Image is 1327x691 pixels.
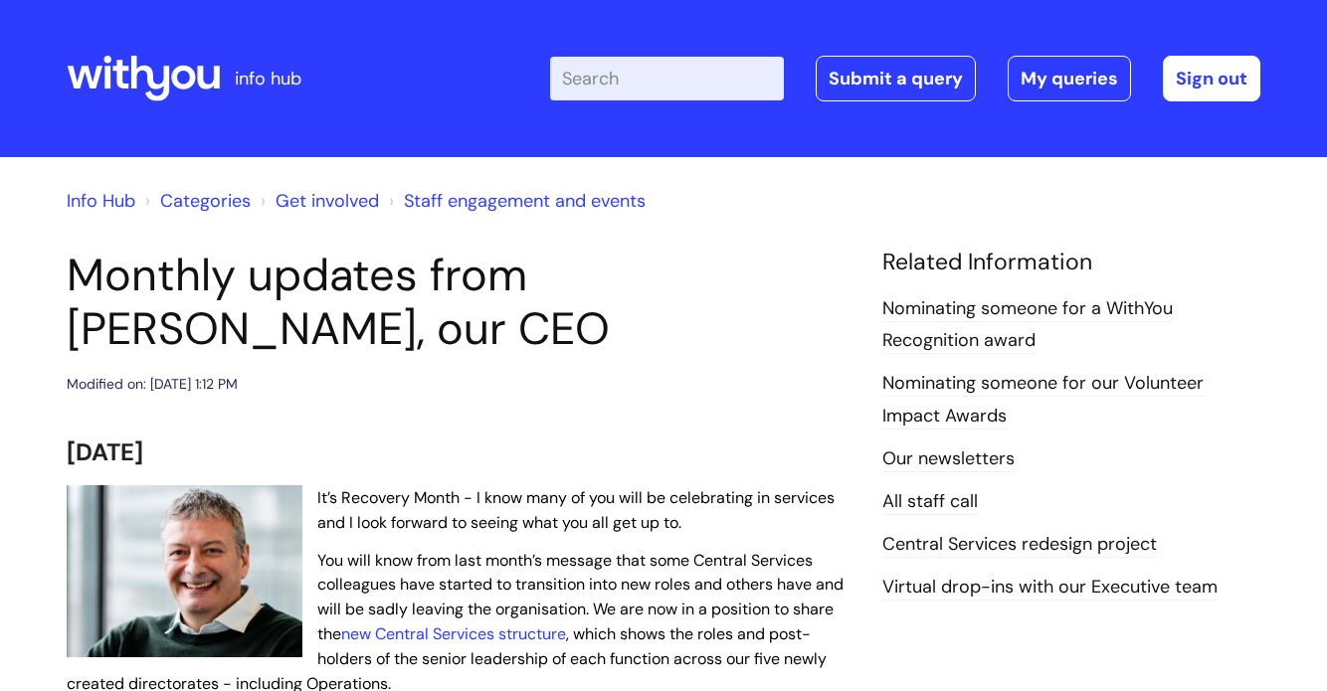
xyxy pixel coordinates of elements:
div: Modified on: [DATE] 1:12 PM [67,372,238,397]
a: Virtual drop-ins with our Executive team [882,575,1218,601]
span: [DATE] [67,436,143,467]
div: | - [550,56,1260,101]
a: Get involved [276,189,379,213]
a: Nominating someone for a WithYou Recognition award [882,296,1173,354]
a: Our newsletters [882,446,1015,472]
li: Solution home [140,185,251,217]
li: Get involved [256,185,379,217]
a: new Central Services structure [341,623,566,644]
a: My queries [1008,56,1131,101]
h4: Related Information [882,249,1260,276]
a: Submit a query [816,56,976,101]
a: All staff call [882,489,978,515]
span: It’s Recovery Month - I know many of you will be celebrating in services and I look forward to se... [317,487,835,533]
a: Staff engagement and events [404,189,646,213]
p: info hub [235,63,301,94]
li: Staff engagement and events [384,185,646,217]
a: Sign out [1163,56,1260,101]
a: Nominating someone for our Volunteer Impact Awards [882,371,1204,429]
h1: Monthly updates from [PERSON_NAME], our CEO [67,249,853,356]
img: WithYou Chief Executive Simon Phillips pictured looking at the camera and smiling [67,485,302,658]
a: Categories [160,189,251,213]
input: Search [550,57,784,100]
a: Info Hub [67,189,135,213]
a: Central Services redesign project [882,532,1157,558]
